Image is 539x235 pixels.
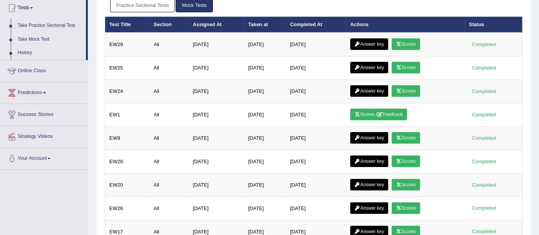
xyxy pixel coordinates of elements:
a: Scores [392,202,420,214]
td: [DATE] [189,33,244,56]
td: [DATE] [286,103,346,127]
a: Answer key [350,132,388,144]
td: All [150,197,189,220]
th: Section [150,17,189,33]
td: All [150,127,189,150]
th: Status [465,17,523,33]
td: [DATE] [286,80,346,103]
td: [DATE] [286,150,346,174]
td: EW9 [105,127,150,150]
td: All [150,56,189,80]
a: Strategy Videos [0,126,88,145]
a: Scores [392,132,420,144]
a: Answer key [350,156,388,167]
a: Scores [392,85,420,97]
a: Scores /Feedback [350,109,407,120]
div: Completed [469,134,499,142]
a: Answer key [350,38,388,50]
td: [DATE] [286,127,346,150]
a: Scores [392,179,420,190]
th: Taken at [244,17,286,33]
td: All [150,80,189,103]
th: Assigned At [189,17,244,33]
td: [DATE] [286,197,346,220]
th: Completed At [286,17,346,33]
td: All [150,33,189,56]
div: Completed [469,40,499,48]
a: Online Class [0,60,88,79]
td: All [150,174,189,197]
td: [DATE] [244,33,286,56]
a: Scores [392,156,420,167]
a: Answer key [350,179,388,190]
td: [DATE] [189,150,244,174]
a: Take Mock Test [14,33,86,46]
td: EW26 [105,197,150,220]
td: [DATE] [286,174,346,197]
a: Answer key [350,62,388,73]
div: Completed [469,181,499,189]
div: Completed [469,204,499,212]
td: [DATE] [189,103,244,127]
td: [DATE] [189,56,244,80]
a: History [14,46,86,60]
div: Completed [469,64,499,72]
th: Test Title [105,17,150,33]
td: EW29 [105,33,150,56]
a: Your Account [0,148,88,167]
a: Take Practice Sectional Test [14,19,86,33]
a: Answer key [350,202,388,214]
th: Actions [346,17,465,33]
a: Answer key [350,85,388,97]
a: Predictions [0,82,88,101]
td: [DATE] [244,174,286,197]
a: Scores [392,38,420,50]
td: [DATE] [244,103,286,127]
td: [DATE] [286,33,346,56]
td: [DATE] [189,197,244,220]
td: [DATE] [244,127,286,150]
td: EW28 [105,150,150,174]
div: Completed [469,157,499,165]
a: Success Stories [0,104,88,123]
td: [DATE] [286,56,346,80]
a: Scores [392,62,420,73]
td: [DATE] [189,174,244,197]
div: Completed [469,111,499,119]
td: [DATE] [244,56,286,80]
td: [DATE] [244,197,286,220]
td: [DATE] [189,127,244,150]
td: EW24 [105,80,150,103]
td: EW25 [105,56,150,80]
td: [DATE] [244,80,286,103]
td: All [150,103,189,127]
td: [DATE] [244,150,286,174]
td: [DATE] [189,80,244,103]
td: EW20 [105,174,150,197]
div: Completed [469,87,499,95]
td: EW1 [105,103,150,127]
td: All [150,150,189,174]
